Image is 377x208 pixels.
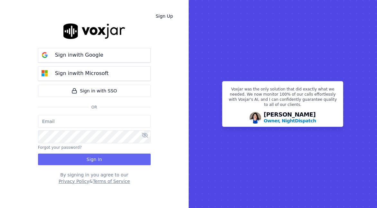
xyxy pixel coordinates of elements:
[55,70,108,77] p: Sign in with Microsoft
[93,178,130,184] button: Terms of Service
[38,85,151,97] a: Sign in with SSO
[264,118,316,124] p: Owner, NightDispatch
[150,10,178,22] a: Sign Up
[89,105,100,110] span: Or
[38,49,51,61] img: google Sign in button
[250,112,261,124] img: Avatar
[59,178,89,184] button: Privacy Policy
[38,48,151,62] button: Sign inwith Google
[38,154,151,165] button: Sign In
[38,67,51,80] img: microsoft Sign in button
[264,112,316,124] div: [PERSON_NAME]
[38,172,151,184] div: By signing in you agree to our &
[38,145,82,150] button: Forgot your password?
[38,66,151,81] button: Sign inwith Microsoft
[55,51,103,59] p: Sign in with Google
[63,24,125,39] img: logo
[226,87,339,110] p: Voxjar was the only solution that did exactly what we needed. We now monitor 100% of our calls ef...
[38,115,151,128] input: Email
